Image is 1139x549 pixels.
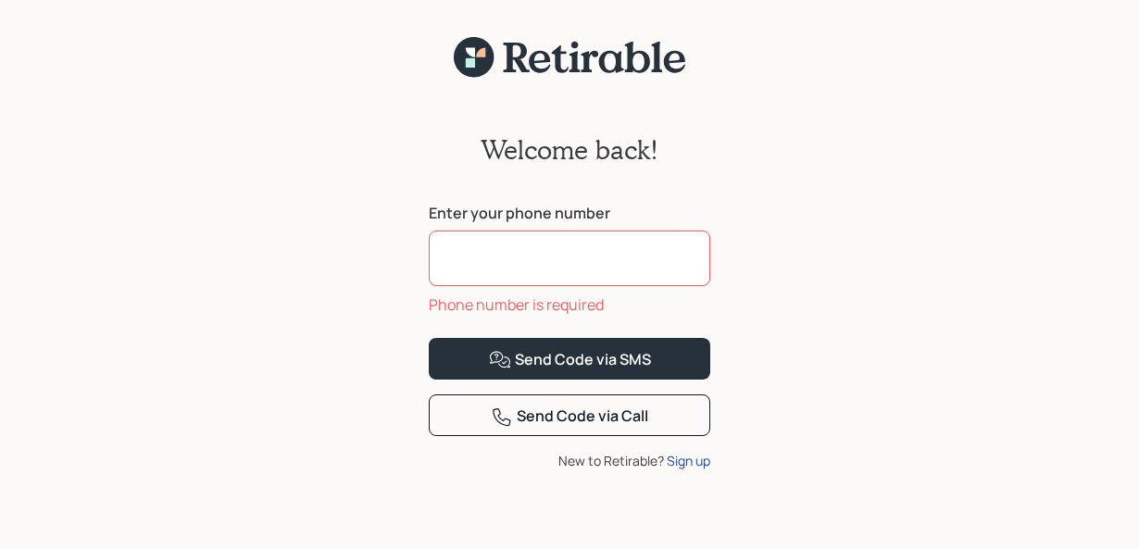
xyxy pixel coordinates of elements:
button: Send Code via Call [429,394,710,436]
label: Enter your phone number [429,203,710,223]
div: New to Retirable? [429,451,710,470]
div: Send Code via SMS [489,349,651,371]
h2: Welcome back! [481,134,658,166]
button: Send Code via SMS [429,338,710,380]
div: Sign up [667,451,710,470]
div: Send Code via Call [491,406,648,428]
div: Phone number is required [429,293,710,316]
